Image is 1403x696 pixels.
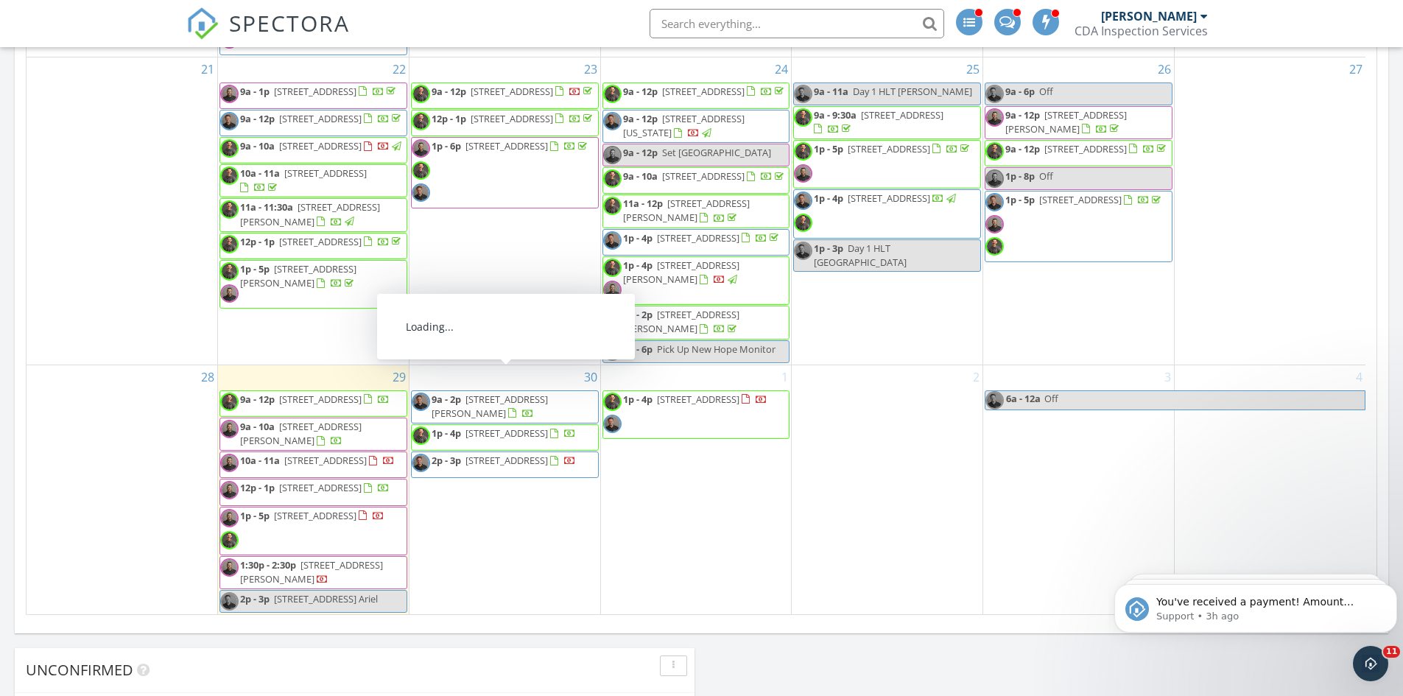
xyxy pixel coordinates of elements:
[602,167,790,194] a: 9a - 10a [STREET_ADDRESS]
[432,426,461,440] span: 1p - 4p
[240,200,380,228] a: 11a - 11:30a [STREET_ADDRESS][PERSON_NAME]
[1039,169,1053,183] span: Off
[814,108,943,136] a: 9a - 9:30a [STREET_ADDRESS]
[220,284,239,303] img: sean_headshot_2.jpg
[794,191,812,210] img: resized_dustin_headshots_003.jpg
[240,393,275,406] span: 9a - 12p
[274,592,378,605] span: [STREET_ADDRESS] Ariel
[240,393,390,406] a: 9a - 12p [STREET_ADDRESS]
[240,166,367,194] a: 10a - 11a [STREET_ADDRESS]
[794,108,812,127] img: 02082024_cda_headshots_065.jpg
[1044,392,1058,405] span: Off
[284,454,367,467] span: [STREET_ADDRESS]
[220,509,239,527] img: sean_headshot_2.jpg
[650,9,944,38] input: Search everything...
[412,454,430,472] img: resized_dustin_headshots_003.jpg
[240,454,280,467] span: 10a - 11a
[963,57,982,81] a: Go to September 25, 2025
[985,191,1172,262] a: 1p - 5p [STREET_ADDRESS]
[985,140,1172,166] a: 9a - 12p [STREET_ADDRESS]
[218,365,409,614] td: Go to September 29, 2025
[772,57,791,81] a: Go to September 24, 2025
[1353,646,1388,681] iframe: Intercom live chat
[220,235,239,253] img: 02082024_cda_headshots_065.jpg
[1005,391,1041,409] span: 6a - 12a
[240,166,280,180] span: 10a - 11a
[657,393,739,406] span: [STREET_ADDRESS]
[48,57,270,70] p: Message from Support, sent 3h ago
[983,57,1175,365] td: Go to September 26, 2025
[1353,365,1365,389] a: Go to October 4, 2025
[432,426,576,440] a: 1p - 4p [STREET_ADDRESS]
[412,139,430,158] img: sean_headshot_2.jpg
[623,112,745,139] a: 9a - 12p [STREET_ADDRESS][US_STATE]
[602,390,790,439] a: 1p - 4p [STREET_ADDRESS]
[219,260,407,309] a: 1p - 5p [STREET_ADDRESS][PERSON_NAME]
[279,481,362,494] span: [STREET_ADDRESS]
[623,85,658,98] span: 9a - 12p
[623,393,653,406] span: 1p - 4p
[581,365,600,389] a: Go to September 30, 2025
[465,426,548,440] span: [STREET_ADDRESS]
[240,200,293,214] span: 11a - 11:30a
[48,43,264,201] span: You've received a payment! Amount $765.00 Fee $0.00 Net $765.00 Transaction # pi_3SCeQqK7snlDGpRF...
[240,235,404,248] a: 12p - 1p [STREET_ADDRESS]
[794,242,812,260] img: resized_dustin_headshots_003.jpg
[220,454,239,472] img: sean_headshot_2.jpg
[240,262,270,275] span: 1p - 5p
[411,451,599,478] a: 2p - 3p [STREET_ADDRESS]
[219,198,407,231] a: 11a - 11:30a [STREET_ADDRESS][PERSON_NAME]
[240,139,275,152] span: 9a - 10a
[432,454,461,467] span: 2p - 3p
[603,146,622,164] img: sean_headshot_2.jpg
[985,85,1004,103] img: resized_dustin_headshots_003.jpg
[623,169,658,183] span: 9a - 10a
[1155,57,1174,81] a: Go to September 26, 2025
[1005,142,1169,155] a: 9a - 12p [STREET_ADDRESS]
[1005,85,1035,98] span: 9a - 6p
[861,108,943,122] span: [STREET_ADDRESS]
[412,112,430,130] img: 02082024_cda_headshots_065.jpg
[220,112,239,130] img: resized_dustin_headshots_003.jpg
[279,235,362,248] span: [STREET_ADDRESS]
[412,393,430,411] img: resized_dustin_headshots_003.jpg
[240,112,404,125] a: 9a - 12p [STREET_ADDRESS]
[602,256,790,305] a: 1p - 4p [STREET_ADDRESS][PERSON_NAME]
[814,108,857,122] span: 9a - 9:30a
[792,57,983,365] td: Go to September 25, 2025
[603,393,622,411] img: 02082024_cda_headshots_065.jpg
[794,214,812,232] img: 02082024_cda_headshots_065.jpg
[219,390,407,417] a: 9a - 12p [STREET_ADDRESS]
[219,137,407,164] a: 9a - 10a [STREET_ADDRESS]
[412,426,430,445] img: 02082024_cda_headshots_065.jpg
[198,57,217,81] a: Go to September 21, 2025
[274,85,356,98] span: [STREET_ADDRESS]
[602,82,790,109] a: 9a - 12p [STREET_ADDRESS]
[793,140,981,189] a: 1p - 5p [STREET_ADDRESS]
[471,85,553,98] span: [STREET_ADDRESS]
[390,57,409,81] a: Go to September 22, 2025
[26,660,133,680] span: Unconfirmed
[465,139,548,152] span: [STREET_ADDRESS]
[432,139,461,152] span: 1p - 6p
[603,415,622,433] img: resized_dustin_headshots_003.jpg
[603,231,622,250] img: resized_dustin_headshots_003.jpg
[219,418,407,451] a: 9a - 10a [STREET_ADDRESS][PERSON_NAME]
[794,142,812,161] img: 02082024_cda_headshots_065.jpg
[219,479,407,505] a: 12p - 1p [STREET_ADDRESS]
[623,231,653,245] span: 1p - 4p
[814,191,843,205] span: 1p - 4p
[623,85,787,98] a: 9a - 12p [STREET_ADDRESS]
[848,142,930,155] span: [STREET_ADDRESS]
[220,420,239,438] img: sean_headshot_2.jpg
[240,420,275,433] span: 9a - 10a
[1044,142,1127,155] span: [STREET_ADDRESS]
[623,308,653,321] span: 1p - 2p
[432,112,595,125] a: 12p - 1p [STREET_ADDRESS]
[623,169,787,183] a: 9a - 10a [STREET_ADDRESS]
[240,200,380,228] span: [STREET_ADDRESS][PERSON_NAME]
[432,393,548,420] a: 9a - 2p [STREET_ADDRESS][PERSON_NAME]
[853,85,972,98] span: Day 1 HLT [PERSON_NAME]
[603,259,622,277] img: 02082024_cda_headshots_065.jpg
[623,259,739,286] span: [STREET_ADDRESS][PERSON_NAME]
